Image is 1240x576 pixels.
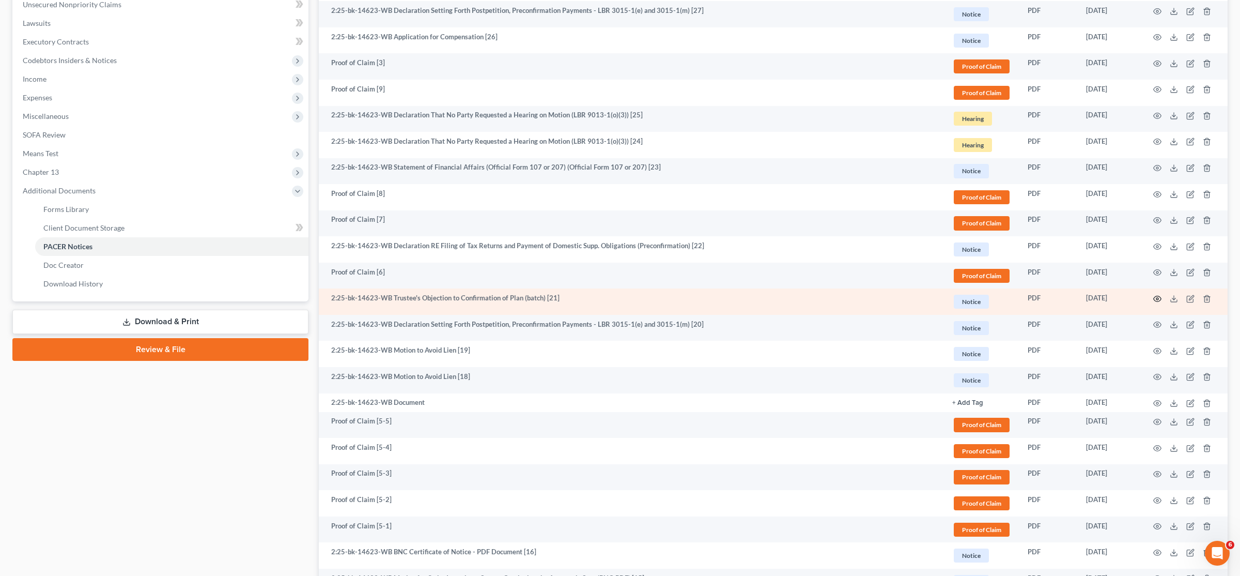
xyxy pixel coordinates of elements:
[14,33,308,51] a: Executory Contracts
[43,205,89,214] span: Forms Library
[952,443,1011,460] a: Proof of Claim
[1019,289,1078,315] td: PDF
[1019,412,1078,438] td: PDF
[952,32,1011,49] a: Notice
[1078,1,1141,27] td: [DATE]
[1019,542,1078,569] td: PDF
[954,112,992,126] span: Hearing
[1078,158,1141,185] td: [DATE]
[952,293,1011,310] a: Notice
[952,267,1011,284] a: Proof of Claim
[952,345,1011,362] a: Notice
[35,237,308,256] a: PACER Notices
[319,27,944,54] td: 2:25-bk-14623-WB Application for Compensation [26]
[1019,464,1078,491] td: PDF
[319,393,944,412] td: 2:25-bk-14623-WB Document
[1078,412,1141,438] td: [DATE]
[952,398,1011,407] a: + Add Tag
[23,149,58,158] span: Means Test
[319,263,944,289] td: Proof of Claim [6]
[952,547,1011,564] a: Notice
[1078,80,1141,106] td: [DATE]
[319,132,944,158] td: 2:25-bk-14623-WB Declaration That No Party Requested a Hearing on Motion (LBR 9013-1(o)(3)) [24]
[35,256,308,275] a: Doc Creator
[14,126,308,144] a: SOFA Review
[23,56,117,65] span: Codebtors Insiders & Notices
[1078,464,1141,491] td: [DATE]
[1019,315,1078,341] td: PDF
[319,1,944,27] td: 2:25-bk-14623-WB Declaration Setting Forth Postpetition, Preconfirmation Payments - LBR 3015-1(e)...
[23,93,52,102] span: Expenses
[1078,517,1141,543] td: [DATE]
[23,19,51,27] span: Lawsuits
[1078,393,1141,412] td: [DATE]
[1078,542,1141,569] td: [DATE]
[1019,236,1078,263] td: PDF
[1078,132,1141,158] td: [DATE]
[1078,438,1141,464] td: [DATE]
[952,521,1011,538] a: Proof of Claim
[952,468,1011,486] a: Proof of Claim
[23,130,66,139] span: SOFA Review
[1019,367,1078,393] td: PDF
[319,106,944,132] td: 2:25-bk-14623-WB Declaration That No Party Requested a Hearing on Motion (LBR 9013-1(o)(3)) [25]
[1019,132,1078,158] td: PDF
[23,74,47,83] span: Income
[1078,236,1141,263] td: [DATE]
[1019,263,1078,289] td: PDF
[1019,1,1078,27] td: PDF
[954,549,989,563] span: Notice
[954,269,1010,283] span: Proof of Claim
[954,190,1010,204] span: Proof of Claim
[954,7,989,21] span: Notice
[1205,541,1230,566] iframe: Intercom live chat
[954,216,1010,230] span: Proof of Claim
[952,58,1011,75] a: Proof of Claim
[952,241,1011,258] a: Notice
[954,523,1010,537] span: Proof of Claim
[319,490,944,517] td: Proof of Claim [5-2]
[954,373,989,387] span: Notice
[23,37,89,46] span: Executory Contracts
[43,223,125,232] span: Client Document Storage
[319,289,944,315] td: 2:25-bk-14623-WB Trustee's Objection to Confirmation of Plan (batch) [21]
[954,347,989,361] span: Notice
[1078,184,1141,210] td: [DATE]
[1078,27,1141,54] td: [DATE]
[952,372,1011,389] a: Notice
[319,464,944,491] td: Proof of Claim [5-3]
[1019,80,1078,106] td: PDF
[35,219,308,237] a: Client Document Storage
[12,310,308,334] a: Download & Print
[319,341,944,367] td: 2:25-bk-14623-WB Motion to Avoid Lien [19]
[1019,210,1078,237] td: PDF
[14,14,308,33] a: Lawsuits
[23,168,59,176] span: Chapter 13
[1226,541,1234,549] span: 6
[1019,53,1078,80] td: PDF
[952,495,1011,512] a: Proof of Claim
[319,367,944,393] td: 2:25-bk-14623-WB Motion to Avoid Lien [18]
[954,444,1010,458] span: Proof of Claim
[954,295,989,309] span: Notice
[43,242,92,251] span: PACER Notices
[952,400,983,406] button: + Add Tag
[954,138,992,152] span: Hearing
[35,275,308,293] a: Download History
[319,80,944,106] td: Proof of Claim [9]
[319,236,944,263] td: 2:25-bk-14623-WB Declaration RE Filing of Tax Returns and Payment of Domestic Supp. Obligations (...
[954,86,1010,100] span: Proof of Claim
[319,542,944,569] td: 2:25-bk-14623-WB BNC Certificate of Notice - PDF Document [16]
[23,186,96,195] span: Additional Documents
[1019,438,1078,464] td: PDF
[954,242,989,256] span: Notice
[952,416,1011,433] a: Proof of Claim
[1019,393,1078,412] td: PDF
[1078,289,1141,315] td: [DATE]
[954,34,989,48] span: Notice
[43,279,103,288] span: Download History
[952,84,1011,101] a: Proof of Claim
[1078,367,1141,393] td: [DATE]
[319,517,944,543] td: Proof of Claim [5-1]
[952,137,1011,154] a: Hearing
